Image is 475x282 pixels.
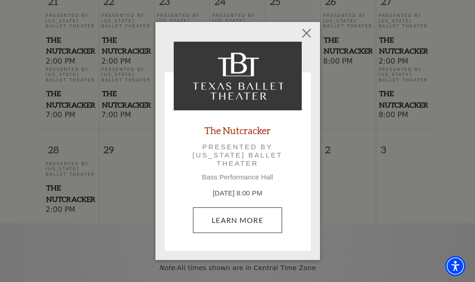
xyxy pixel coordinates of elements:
[174,188,302,199] p: [DATE] 8:00 PM
[187,143,289,168] p: Presented by [US_STATE] Ballet Theater
[174,42,302,110] img: The Nutcracker
[174,173,302,181] p: Bass Performance Hall
[204,124,271,136] a: The Nutcracker
[193,207,282,233] a: December 26, 8:00 PM Learn More
[298,25,315,42] button: Close
[445,256,465,276] div: Accessibility Menu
